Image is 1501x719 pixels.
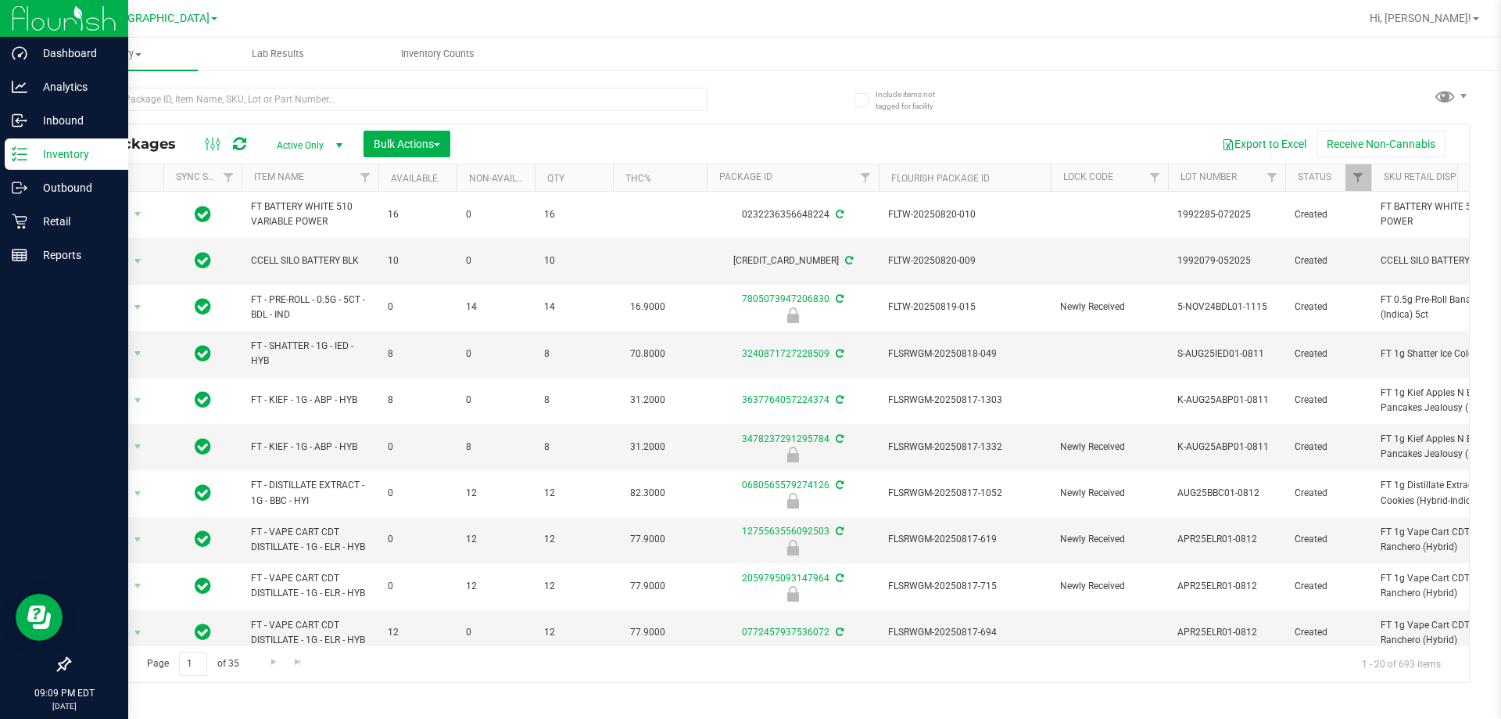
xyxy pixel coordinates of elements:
[388,440,447,455] span: 0
[704,253,881,268] div: [CREDIT_CARD_NUMBER]
[12,247,27,263] inline-svg: Reports
[742,480,829,491] a: 0680565579274126
[251,478,369,508] span: FT - DISTILLATE EXTRACT - 1G - BBC - HYI
[1295,440,1362,455] span: Created
[843,255,853,266] span: Sync from Compliance System
[12,113,27,128] inline-svg: Inbound
[888,207,1041,222] span: FLTW-20250820-010
[466,347,525,361] span: 0
[888,440,1041,455] span: FLSRWGM-20250817-1332
[128,203,148,225] span: select
[251,525,369,555] span: FT - VAPE CART CDT DISTILLATE - 1G - ELR - HYB
[102,12,210,25] span: [GEOGRAPHIC_DATA]
[466,532,525,547] span: 12
[704,586,881,602] div: Newly Received
[833,627,844,638] span: Sync from Compliance System
[254,171,304,182] a: Item Name
[1060,300,1159,315] span: Newly Received
[888,253,1041,268] span: FLTW-20250820-009
[853,164,879,191] a: Filter
[1177,393,1276,408] span: K-AUG25ABP01-0811
[388,486,447,501] span: 0
[374,138,440,150] span: Bulk Actions
[622,528,673,551] span: 77.9000
[1212,131,1317,157] button: Export to Excel
[16,594,63,641] iframe: Resource center
[251,618,369,648] span: FT - VAPE CART CDT DISTILLATE - 1G - ELR - HYB
[704,493,881,509] div: Newly Received
[742,627,829,638] a: 0772457937536072
[742,348,829,359] a: 3240871727228509
[742,573,829,584] a: 2059795093147964
[134,652,252,676] span: Page of 35
[287,652,310,673] a: Go to the last page
[388,579,447,594] span: 0
[622,343,673,365] span: 70.8000
[251,339,369,368] span: FT - SHATTER - 1G - IED - HYB
[128,390,148,412] span: select
[128,575,148,597] span: select
[195,575,211,597] span: In Sync
[12,214,27,229] inline-svg: Retail
[1298,171,1331,182] a: Status
[195,296,211,318] span: In Sync
[179,652,207,676] input: 1
[128,250,148,272] span: select
[833,209,844,220] span: Sync from Compliance System
[1177,300,1276,315] span: 5-NOV24BDL01-1115
[544,393,604,408] span: 8
[622,296,673,318] span: 16.9000
[742,526,829,537] a: 1275563556092503
[544,347,604,361] span: 8
[544,253,604,268] span: 10
[544,486,604,501] span: 12
[195,250,211,271] span: In Sync
[388,532,447,547] span: 0
[1317,131,1445,157] button: Receive Non-Cannabis
[544,579,604,594] span: 12
[12,146,27,162] inline-svg: Inventory
[353,164,378,191] a: Filter
[888,532,1041,547] span: FLSRWGM-20250817-619
[12,45,27,61] inline-svg: Dashboard
[888,393,1041,408] span: FLSRWGM-20250817-1303
[742,293,829,304] a: 7805073947206830
[544,625,604,640] span: 12
[466,440,525,455] span: 8
[876,88,954,112] span: Include items not tagged for facility
[1345,164,1371,191] a: Filter
[1295,300,1362,315] span: Created
[704,447,881,462] div: Newly Received
[251,440,369,455] span: FT - KIEF - 1G - ABP - HYB
[27,145,121,164] p: Inventory
[1370,12,1471,24] span: Hi, [PERSON_NAME]!
[888,625,1041,640] span: FLSRWGM-20250817-694
[195,482,211,504] span: In Sync
[622,621,673,644] span: 77.9000
[833,573,844,584] span: Sync from Compliance System
[704,540,881,555] div: Newly Received
[251,393,369,408] span: FT - KIEF - 1G - ABP - HYB
[1060,532,1159,547] span: Newly Received
[198,38,358,70] a: Lab Results
[888,300,1041,315] span: FLTW-20250819-015
[622,575,673,598] span: 77.9000
[888,347,1041,361] span: FLSRWGM-20250818-049
[195,203,211,225] span: In Sync
[466,486,525,501] span: 12
[1063,171,1113,182] a: Lock Code
[544,532,604,547] span: 12
[27,246,121,264] p: Reports
[388,625,447,640] span: 12
[891,173,990,184] a: Flourish Package ID
[69,88,708,111] input: Search Package ID, Item Name, SKU, Lot or Part Number...
[128,436,148,458] span: select
[719,171,772,182] a: Package ID
[833,433,844,444] span: Sync from Compliance System
[262,652,285,673] a: Go to the next page
[251,253,369,268] span: CCELL SILO BATTERY BLK
[1295,393,1362,408] span: Created
[251,200,369,229] span: FT BATTERY WHITE 510 VARIABLE POWER
[1295,347,1362,361] span: Created
[27,111,121,130] p: Inbound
